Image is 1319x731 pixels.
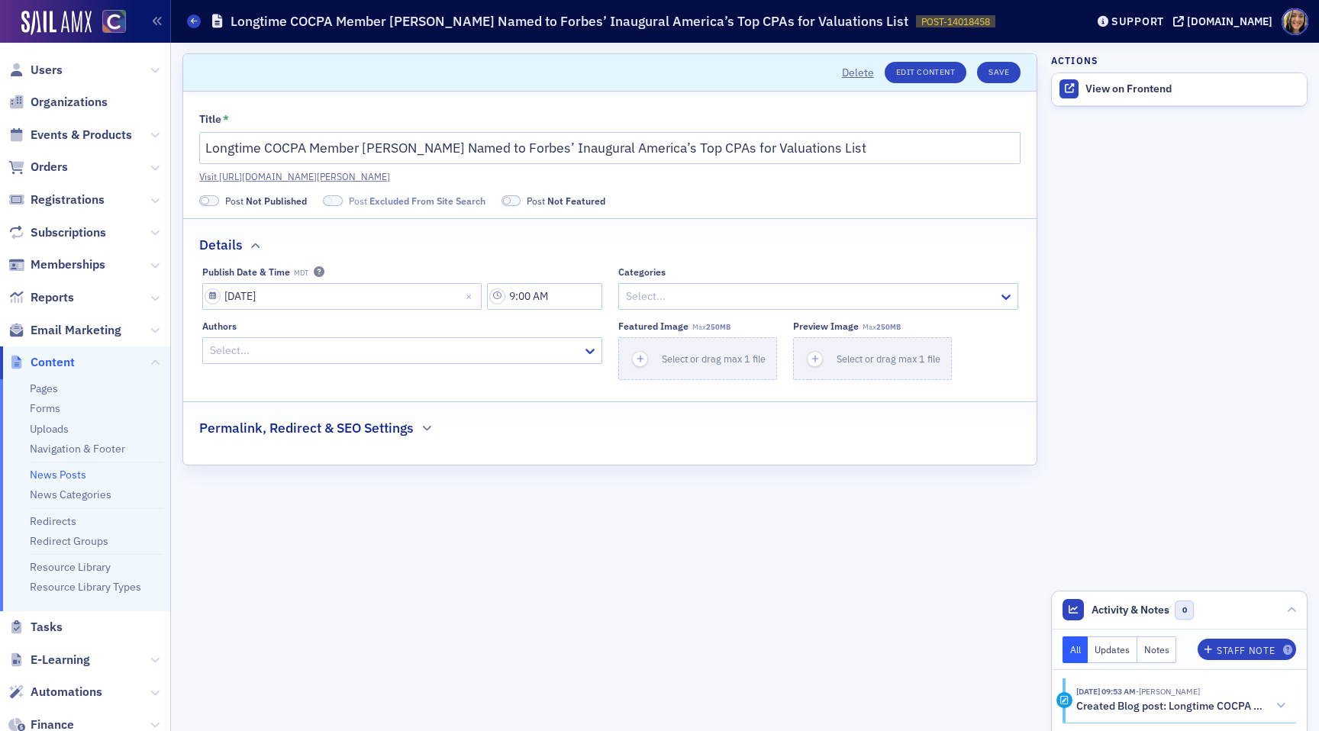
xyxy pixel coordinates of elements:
[1175,601,1194,620] span: 0
[202,266,290,278] div: Publish Date & Time
[92,10,126,36] a: View Homepage
[692,322,730,332] span: Max
[547,195,605,207] span: Not Featured
[1173,16,1278,27] button: [DOMAIN_NAME]
[8,224,106,241] a: Subscriptions
[202,320,237,332] div: Authors
[527,194,605,208] span: Post
[202,283,482,310] input: MM/DD/YYYY
[8,354,75,371] a: Content
[1076,698,1285,714] button: Created Blog post: Longtime COCPA Member [PERSON_NAME] Named to Forbes’ Inaugural America’s Top C...
[1198,639,1296,660] button: Staff Note
[1136,686,1200,697] span: Lindsay Moore
[31,192,105,208] span: Registrations
[31,256,105,273] span: Memberships
[21,11,92,35] img: SailAMX
[199,169,1021,183] a: Visit [URL][DOMAIN_NAME][PERSON_NAME]
[31,684,102,700] span: Automations
[30,488,111,501] a: News Categories
[30,382,58,395] a: Pages
[1088,636,1137,663] button: Updates
[8,684,102,700] a: Automations
[199,195,219,207] span: Not Published
[1217,646,1275,655] div: Staff Note
[102,10,126,34] img: SailAMX
[246,195,307,207] span: Not Published
[842,65,874,81] button: Delete
[31,289,74,306] span: Reports
[1187,14,1272,28] div: [DOMAIN_NAME]
[199,113,221,127] div: Title
[501,195,521,207] span: Not Featured
[31,354,75,371] span: Content
[231,12,908,31] h1: Longtime COCPA Member [PERSON_NAME] Named to Forbes’ Inaugural America’s Top CPAs for Valuations ...
[1085,82,1299,96] div: View on Frontend
[31,159,68,176] span: Orders
[885,62,966,83] a: Edit Content
[30,560,111,574] a: Resource Library
[8,322,121,339] a: Email Marketing
[30,468,86,481] a: News Posts
[30,534,108,548] a: Redirect Groups
[1076,700,1271,713] h5: Created Blog post: Longtime COCPA Member [PERSON_NAME] Named to Forbes’ Inaugural America’s Top C...
[706,322,730,332] span: 250MB
[199,418,414,438] h2: Permalink, Redirect & SEO Settings
[225,194,307,208] span: Post
[1282,8,1308,35] span: Profile
[369,195,485,207] span: Excluded From Site Search
[8,289,74,306] a: Reports
[8,256,105,273] a: Memberships
[1052,73,1307,105] a: View on Frontend
[977,62,1021,83] button: Save
[8,159,68,176] a: Orders
[863,322,901,332] span: Max
[837,353,940,365] span: Select or drag max 1 file
[31,127,132,143] span: Events & Products
[1137,636,1177,663] button: Notes
[876,322,901,332] span: 250MB
[8,94,108,111] a: Organizations
[294,269,308,278] span: MDT
[487,283,602,310] input: 00:00 AM
[31,62,63,79] span: Users
[618,266,666,278] div: Categories
[30,580,141,594] a: Resource Library Types
[31,652,90,668] span: E-Learning
[199,235,243,255] h2: Details
[1092,602,1169,618] span: Activity & Notes
[8,127,132,143] a: Events & Products
[8,62,63,79] a: Users
[662,353,766,365] span: Select or drag max 1 file
[793,337,952,380] button: Select or drag max 1 file
[618,320,689,332] div: Featured Image
[461,283,482,310] button: Close
[323,195,343,207] span: Excluded From Site Search
[8,652,90,668] a: E-Learning
[223,113,229,127] abbr: This field is required
[793,320,859,332] div: Preview image
[349,194,485,208] span: Post
[1051,53,1098,67] h4: Actions
[31,322,121,339] span: Email Marketing
[1063,636,1088,663] button: All
[30,514,76,528] a: Redirects
[31,619,63,636] span: Tasks
[30,422,69,436] a: Uploads
[8,619,63,636] a: Tasks
[1076,686,1136,697] time: 9/5/2025 09:53 AM
[31,94,108,111] span: Organizations
[1056,692,1072,708] div: Activity
[921,15,990,28] span: POST-14018458
[8,192,105,208] a: Registrations
[31,224,106,241] span: Subscriptions
[1111,14,1164,28] div: Support
[30,401,60,415] a: Forms
[618,337,777,380] button: Select or drag max 1 file
[30,442,125,456] a: Navigation & Footer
